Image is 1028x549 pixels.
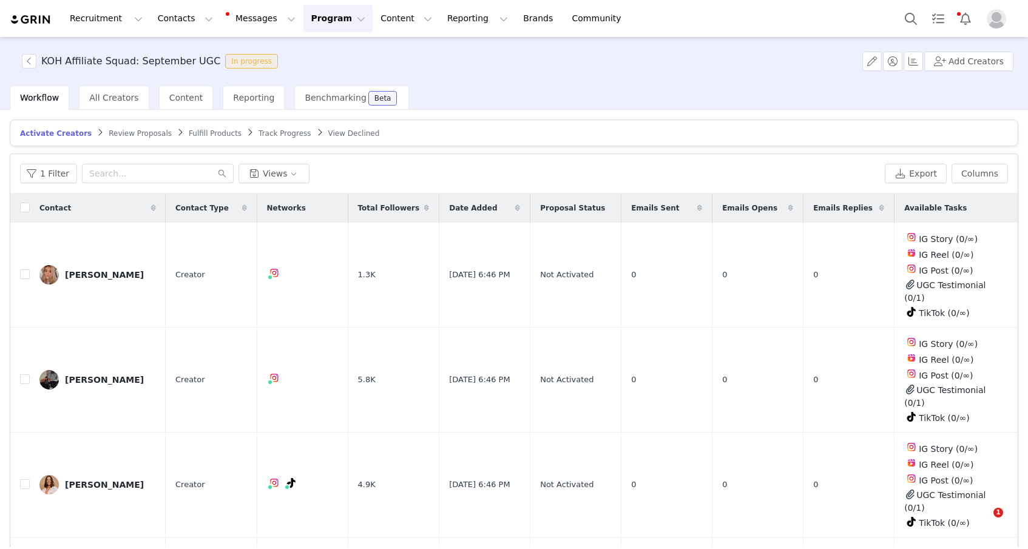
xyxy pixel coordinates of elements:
span: IG Post (0/∞) [919,266,973,275]
button: Messages [221,5,303,32]
span: 0 [631,374,636,386]
img: grin logo [10,14,52,25]
img: instagram.svg [907,264,916,274]
span: Emails Opens [722,203,777,214]
span: TikTok (0/∞) [919,413,970,423]
button: Export [885,164,947,183]
button: Contacts [150,5,220,32]
span: Creator [175,479,205,491]
span: View Declined [328,129,380,138]
span: Available Tasks [904,203,967,214]
img: instagram.svg [907,337,916,347]
span: Not Activated [540,374,593,386]
img: instagram.svg [907,474,916,483]
button: Search [898,5,924,32]
span: TikTok (0/∞) [919,518,970,528]
span: Date Added [449,203,497,214]
button: Profile [979,9,1018,29]
span: [object Object] [22,54,283,69]
span: Total Followers [358,203,420,214]
button: Views [238,164,309,183]
button: Content [373,5,439,32]
h3: KOH Affiliate Squad: September UGC [41,54,220,69]
img: instagram.svg [907,232,916,242]
span: 5.8K [358,374,376,386]
img: instagram-reels.svg [907,353,916,363]
span: [DATE] 6:46 PM [449,479,510,491]
i: icon: search [218,169,226,178]
img: 7f4932cf-4816-4f9e-9d12-bb514d362bee--s.jpg [39,265,59,285]
span: IG Reel (0/∞) [919,460,973,470]
span: Benchmarking [305,93,366,103]
img: instagram.svg [907,369,916,379]
a: [PERSON_NAME] [39,370,156,389]
span: Fulfill Products [189,129,242,138]
a: Tasks [925,5,952,32]
button: Columns [952,164,1008,183]
button: Reporting [440,5,515,32]
span: 0 [813,374,818,386]
span: [DATE] 6:46 PM [449,269,510,281]
span: Contact [39,203,71,214]
span: Reporting [233,93,274,103]
span: 1.3K [358,269,376,281]
span: TikTok (0/∞) [919,308,970,318]
span: All Creators [89,93,138,103]
img: a15d0ea1-31f9-4ea3-ae29-ad045349a2eb.jpg [39,475,59,494]
button: Program [303,5,373,32]
div: Beta [374,95,391,102]
img: instagram.svg [269,268,279,278]
button: Notifications [952,5,979,32]
span: Proposal Status [540,203,605,214]
div: [PERSON_NAME] [65,270,144,280]
span: IG Story (0/∞) [919,234,978,244]
span: Creator [175,374,205,386]
span: Workflow [20,93,59,103]
span: IG Story (0/∞) [919,339,978,349]
span: IG Post (0/∞) [919,371,973,380]
span: Not Activated [540,479,593,491]
span: 0 [722,374,727,386]
a: [PERSON_NAME] [39,475,156,494]
img: instagram.svg [269,478,279,488]
a: Community [565,5,634,32]
span: Networks [267,203,306,214]
span: Content [169,93,203,103]
span: [DATE] 6:46 PM [449,374,510,386]
span: Contact Type [175,203,229,214]
span: Track Progress [259,129,311,138]
span: Emails Sent [631,203,679,214]
span: 1 [993,508,1003,517]
span: Emails Replies [813,203,873,214]
span: 0 [722,269,727,281]
span: 0 [631,479,636,491]
span: In progress [225,54,278,69]
span: 0 [722,479,727,491]
img: instagram-reels.svg [907,458,916,468]
span: Creator [175,269,205,281]
span: IG Reel (0/∞) [919,250,973,260]
iframe: Intercom live chat [969,508,998,537]
img: 08355782-66f2-42bd-a7b3-d6b406c697b9.jpg [39,370,59,389]
span: IG Post (0/∞) [919,476,973,485]
input: Search... [82,164,234,183]
span: 0 [813,479,818,491]
button: Recruitment [63,5,150,32]
span: 4.9K [358,479,376,491]
a: [PERSON_NAME] [39,265,156,285]
span: IG Story (0/∞) [919,444,978,454]
button: Add Creators [924,52,1013,71]
img: instagram.svg [907,442,916,452]
a: Brands [516,5,564,32]
span: 0 [813,269,818,281]
img: instagram.svg [269,373,279,383]
button: 1 Filter [20,164,77,183]
span: Not Activated [540,269,593,281]
span: 0 [631,269,636,281]
img: instagram-reels.svg [907,248,916,258]
span: IG Reel (0/∞) [919,355,973,365]
span: Activate Creators [20,129,92,138]
div: [PERSON_NAME] [65,480,144,490]
span: Review Proposals [109,129,172,138]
